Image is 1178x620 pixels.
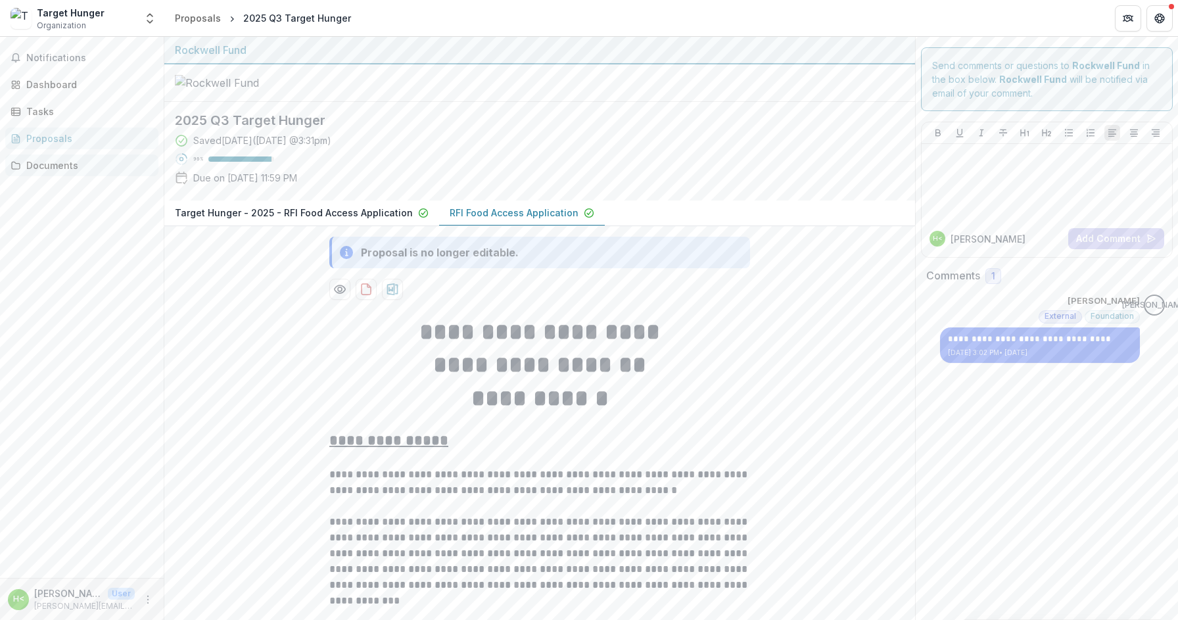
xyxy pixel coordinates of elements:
[974,125,989,141] button: Italicize
[1126,125,1142,141] button: Align Center
[1091,312,1134,321] span: Foundation
[175,206,413,220] p: Target Hunger - 2025 - RFI Food Access Application
[361,245,519,260] div: Proposal is no longer editable.
[951,232,1025,246] p: [PERSON_NAME]
[1083,125,1098,141] button: Ordered List
[243,11,351,25] div: 2025 Q3 Target Hunger
[933,235,943,242] div: Hannah Urie <hannah@targethunger.org>
[1148,125,1164,141] button: Align Right
[5,74,158,95] a: Dashboard
[1146,5,1173,32] button: Get Help
[1115,5,1141,32] button: Partners
[193,133,331,147] div: Saved [DATE] ( [DATE] @ 3:31pm )
[329,279,350,300] button: Preview 7b68cdf5-d7cd-4e6d-ba3a-8421ebf886c9-1.pdf
[930,125,946,141] button: Bold
[1061,125,1077,141] button: Bullet List
[921,47,1173,111] div: Send comments or questions to in the box below. will be notified via email of your comment.
[13,595,24,604] div: Hannah Urie <hannah@targethunger.org>
[193,171,297,185] p: Due on [DATE] 11:59 PM
[37,20,86,32] span: Organization
[450,206,578,220] p: RFI Food Access Application
[991,271,995,282] span: 1
[1068,295,1140,308] p: [PERSON_NAME]
[948,348,1132,358] p: [DATE] 3:02 PM • [DATE]
[34,586,103,600] p: [PERSON_NAME] <[PERSON_NAME][EMAIL_ADDRESS][DOMAIN_NAME]>
[26,78,148,91] div: Dashboard
[193,155,203,164] p: 96 %
[382,279,403,300] button: download-proposal
[1045,312,1076,321] span: External
[11,8,32,29] img: Target Hunger
[175,75,306,91] img: Rockwell Fund
[5,101,158,122] a: Tasks
[37,6,105,20] div: Target Hunger
[926,270,980,282] h2: Comments
[5,155,158,176] a: Documents
[952,125,968,141] button: Underline
[170,9,356,28] nav: breadcrumb
[26,131,148,145] div: Proposals
[34,600,135,612] p: [PERSON_NAME][EMAIL_ADDRESS][DOMAIN_NAME]
[26,158,148,172] div: Documents
[5,47,158,68] button: Notifications
[1072,60,1140,71] strong: Rockwell Fund
[995,125,1011,141] button: Strike
[1068,228,1164,249] button: Add Comment
[1104,125,1120,141] button: Align Left
[141,5,159,32] button: Open entity switcher
[5,128,158,149] a: Proposals
[170,9,226,28] a: Proposals
[26,105,148,118] div: Tasks
[175,11,221,25] div: Proposals
[1039,125,1054,141] button: Heading 2
[999,74,1067,85] strong: Rockwell Fund
[140,592,156,608] button: More
[175,42,905,58] div: Rockwell Fund
[108,588,135,600] p: User
[1017,125,1033,141] button: Heading 1
[26,53,153,64] span: Notifications
[175,112,883,128] h2: 2025 Q3 Target Hunger
[356,279,377,300] button: download-proposal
